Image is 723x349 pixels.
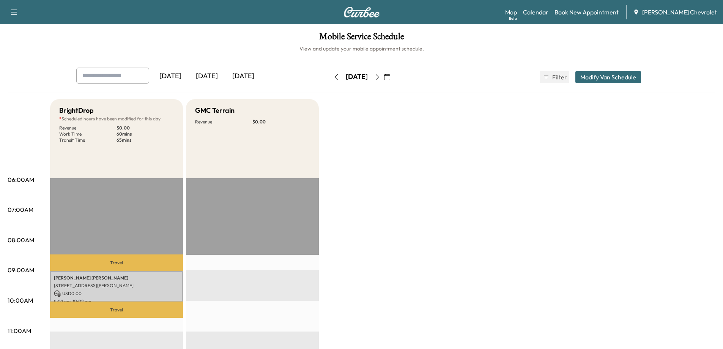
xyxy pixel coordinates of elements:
[117,131,174,137] p: 60 mins
[252,119,310,125] p: $ 0.00
[540,71,569,83] button: Filter
[54,298,179,305] p: 9:02 am - 10:02 am
[225,68,261,85] div: [DATE]
[554,8,619,17] a: Book New Appointment
[509,16,517,21] div: Beta
[59,131,117,137] p: Work Time
[117,137,174,143] p: 65 mins
[575,71,641,83] button: Modify Van Schedule
[552,73,566,82] span: Filter
[195,119,252,125] p: Revenue
[195,105,235,116] h5: GMC Terrain
[59,125,117,131] p: Revenue
[8,205,33,214] p: 07:00AM
[8,175,34,184] p: 06:00AM
[505,8,517,17] a: MapBeta
[8,235,34,245] p: 08:00AM
[8,265,34,275] p: 09:00AM
[117,125,174,131] p: $ 0.00
[54,283,179,289] p: [STREET_ADDRESS][PERSON_NAME]
[8,326,31,335] p: 11:00AM
[346,72,368,82] div: [DATE]
[642,8,717,17] span: [PERSON_NAME] Chevrolet
[50,302,183,318] p: Travel
[54,290,179,297] p: USD 0.00
[8,296,33,305] p: 10:00AM
[523,8,548,17] a: Calendar
[59,105,94,116] h5: BrightDrop
[343,7,380,17] img: Curbee Logo
[189,68,225,85] div: [DATE]
[152,68,189,85] div: [DATE]
[59,116,174,122] p: Scheduled hours have been modified for this day
[50,254,183,271] p: Travel
[59,137,117,143] p: Transit Time
[8,32,715,45] h1: Mobile Service Schedule
[54,275,179,281] p: [PERSON_NAME] [PERSON_NAME]
[8,45,715,52] h6: View and update your mobile appointment schedule.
